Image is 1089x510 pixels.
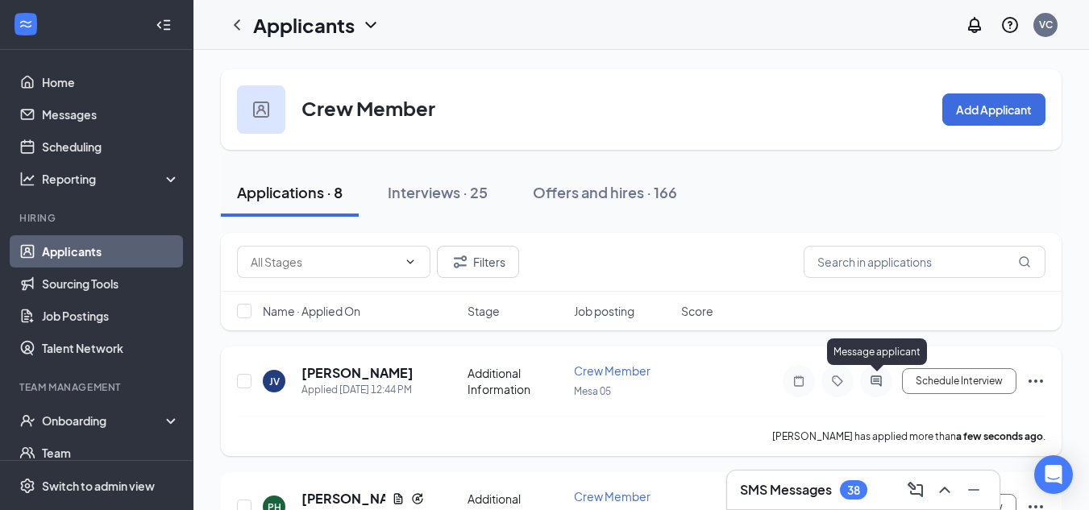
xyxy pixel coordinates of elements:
[437,246,519,278] button: Filter Filters
[902,368,1016,394] button: Schedule Interview
[301,490,385,508] h5: [PERSON_NAME]
[42,131,180,163] a: Scheduling
[574,363,650,378] span: Crew Member
[253,102,269,118] img: user icon
[251,253,397,271] input: All Stages
[301,364,414,382] h5: [PERSON_NAME]
[301,382,414,398] div: Applied [DATE] 12:44 PM
[574,303,634,319] span: Job posting
[468,303,500,319] span: Stage
[227,15,247,35] svg: ChevronLeft
[681,303,713,319] span: Score
[1000,15,1020,35] svg: QuestionInfo
[42,437,180,469] a: Team
[42,171,181,187] div: Reporting
[269,375,280,388] div: JV
[42,66,180,98] a: Home
[574,385,611,397] span: Mesa 05
[361,15,380,35] svg: ChevronDown
[237,182,343,202] div: Applications · 8
[965,15,984,35] svg: Notifications
[156,17,172,33] svg: Collapse
[828,375,847,388] svg: Tag
[827,338,927,365] div: Message applicant
[847,483,860,497] div: 38
[942,93,1045,126] button: Add Applicant
[772,429,1045,443] p: [PERSON_NAME] has applied more than .
[42,478,155,494] div: Switch to admin view
[19,211,177,225] div: Hiring
[903,477,929,503] button: ComposeMessage
[956,430,1043,442] b: a few seconds ago
[935,480,954,500] svg: ChevronUp
[19,478,35,494] svg: Settings
[19,413,35,429] svg: UserCheck
[263,303,360,319] span: Name · Applied On
[18,16,34,32] svg: WorkstreamLogo
[19,380,177,394] div: Team Management
[533,182,677,202] div: Offers and hires · 166
[468,365,565,397] div: Additional Information
[42,332,180,364] a: Talent Network
[906,480,925,500] svg: ComposeMessage
[1039,18,1053,31] div: VC
[19,171,35,187] svg: Analysis
[388,182,488,202] div: Interviews · 25
[42,413,166,429] div: Onboarding
[932,477,958,503] button: ChevronUp
[740,481,832,499] h3: SMS Messages
[804,246,1045,278] input: Search in applications
[411,492,424,505] svg: Reapply
[301,94,435,122] h3: Crew Member
[961,477,987,503] button: Minimize
[404,255,417,268] svg: ChevronDown
[42,300,180,332] a: Job Postings
[42,235,180,267] a: Applicants
[451,252,470,272] svg: Filter
[964,480,983,500] svg: Minimize
[1034,455,1073,494] div: Open Intercom Messenger
[1018,255,1031,268] svg: MagnifyingGlass
[42,98,180,131] a: Messages
[253,11,355,39] h1: Applicants
[789,375,808,388] svg: Note
[867,375,886,388] svg: ActiveChat
[1026,371,1045,391] svg: Ellipses
[574,489,650,504] span: Crew Member
[42,267,180,300] a: Sourcing Tools
[392,492,405,505] svg: Document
